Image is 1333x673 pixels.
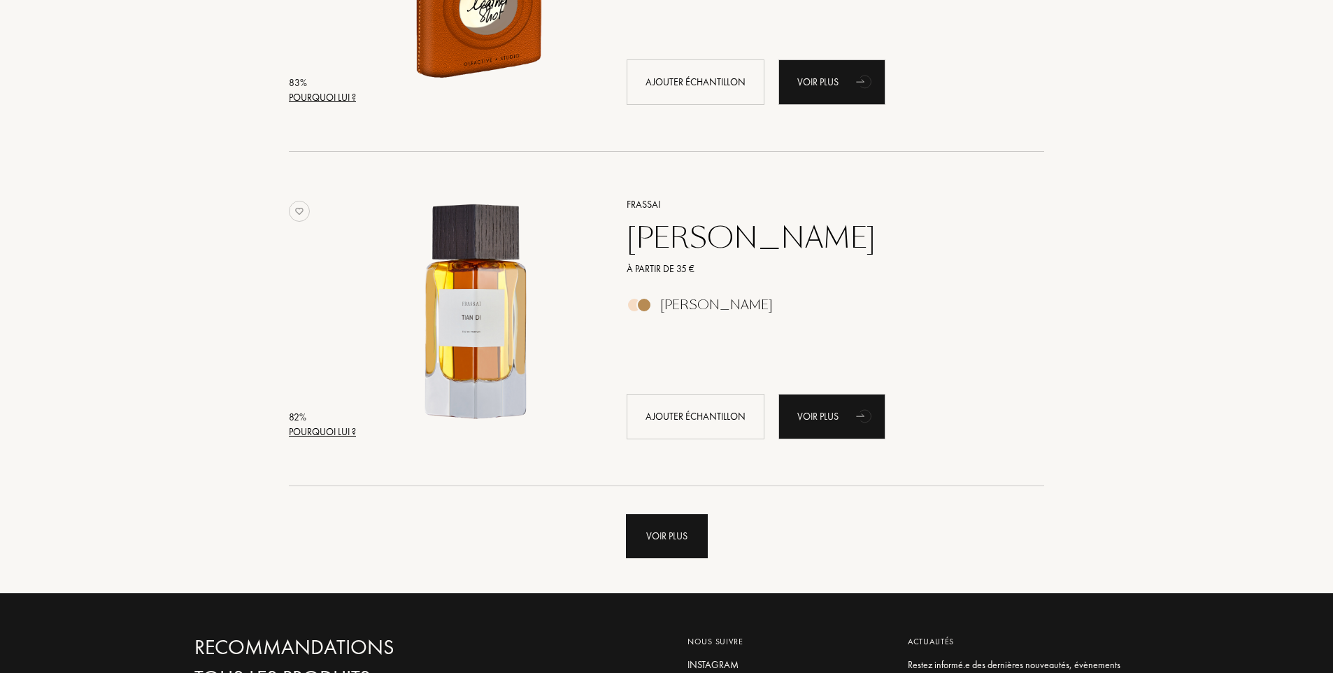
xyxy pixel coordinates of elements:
div: animation [851,402,879,430]
a: Recommandations [194,635,495,660]
img: no_like_p.png [289,201,310,222]
div: 82 % [289,410,356,425]
div: Pourquoi lui ? [289,90,356,105]
a: Voir plusanimation [778,394,885,439]
div: Actualités [908,635,1128,648]
a: Frassai [616,197,1024,212]
div: Ajouter échantillon [627,59,764,105]
div: [PERSON_NAME] [660,297,773,313]
div: Voir plus [778,59,885,105]
a: Voir plusanimation [778,59,885,105]
a: Instagram [687,658,887,672]
a: À partir de 35 € [616,262,1024,276]
div: Pourquoi lui ? [289,425,356,439]
a: [PERSON_NAME] [616,221,1024,255]
a: [PERSON_NAME] [616,302,1024,316]
div: animation [851,67,879,95]
a: Tian Di Frassai [361,180,606,455]
div: Voir plus [778,394,885,439]
div: Voir plus [626,514,708,558]
img: Tian Di Frassai [361,195,594,428]
div: 83 % [289,76,356,90]
div: Ajouter échantillon [627,394,764,439]
div: Nous suivre [687,635,887,648]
